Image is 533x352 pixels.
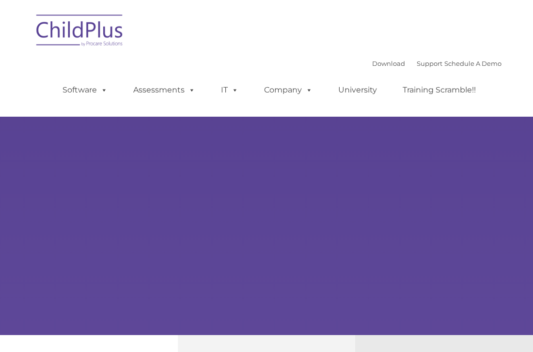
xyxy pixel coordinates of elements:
[211,80,248,100] a: IT
[53,80,117,100] a: Software
[444,60,502,67] a: Schedule A Demo
[329,80,387,100] a: University
[417,60,442,67] a: Support
[372,60,502,67] font: |
[372,60,405,67] a: Download
[31,8,128,56] img: ChildPlus by Procare Solutions
[124,80,205,100] a: Assessments
[393,80,486,100] a: Training Scramble!!
[254,80,322,100] a: Company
